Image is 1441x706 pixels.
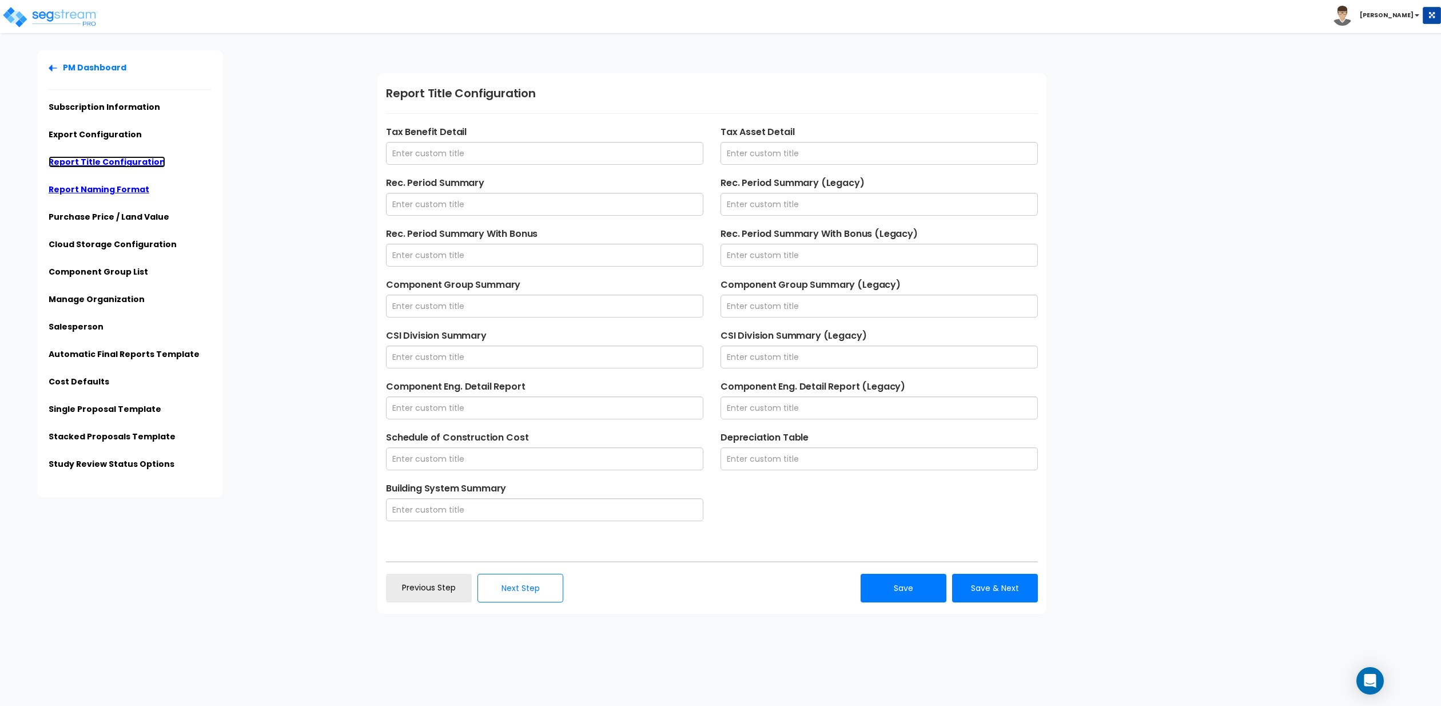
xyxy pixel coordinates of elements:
[386,176,703,190] label: Rec. Period Summary
[720,227,1038,241] label: Rec. Period Summary With Bonus (Legacy)
[49,184,149,195] a: Report Naming Format
[49,458,174,470] a: Study Review Status Options
[49,156,165,168] a: Report Title Configuration
[386,482,703,495] label: Building System Summary
[720,346,1038,368] input: Enter custom title
[49,62,126,73] a: PM Dashboard
[386,85,1038,102] h1: Report Title Configuration
[49,431,176,442] a: Stacked Proposals Template
[952,574,1038,602] button: Save & Next
[2,6,99,29] img: logo_pro_r.png
[1360,11,1414,19] b: [PERSON_NAME]
[386,431,703,445] label: Schedule of Construction Cost
[49,348,200,360] a: Automatic Final Reports Template
[477,574,563,602] button: Next Step
[386,142,703,165] input: Enter custom title
[386,574,472,602] a: Previous Step
[386,193,703,216] input: Enter custom title
[720,244,1038,267] input: Enter custom title
[861,574,946,602] button: Save
[49,293,145,305] a: Manage Organization
[720,295,1038,318] input: Enter custom title
[49,239,177,250] a: Cloud Storage Configuration
[49,65,57,72] img: Back
[49,101,160,113] a: Subscription Information
[386,125,703,139] label: Tax Benefit Detail
[49,403,161,415] a: Single Proposal Template
[386,278,703,292] label: Component Group Summary
[720,193,1038,216] input: Enter custom title
[720,329,1038,343] label: CSI Division Summary (Legacy)
[386,227,703,241] label: Rec. Period Summary With Bonus
[386,244,703,267] input: Enter custom title
[720,447,1038,470] input: Enter custom title
[1356,667,1384,695] div: Open Intercom Messenger
[386,346,703,368] input: Enter custom title
[386,380,703,394] label: Component Eng. Detail Report
[49,321,104,332] a: Salesperson
[720,431,1038,445] label: Depreciation Table
[720,396,1038,419] input: Enter custom title
[49,129,142,140] a: Export Configuration
[1332,6,1352,26] img: avatar.png
[720,176,1038,190] label: Rec. Period Summary (Legacy)
[386,329,703,343] label: CSI Division Summary
[386,498,703,521] input: Enter custom title
[386,295,703,318] input: Enter custom title
[386,396,703,419] input: Enter custom title
[49,211,169,223] a: Purchase Price / Land Value
[49,266,148,277] a: Component Group List
[720,142,1038,165] input: Enter custom title
[720,125,1038,139] label: Tax Asset Detail
[720,380,1038,394] label: Component Eng. Detail Report (Legacy)
[720,278,1038,292] label: Component Group Summary (Legacy)
[49,376,109,387] a: Cost Defaults
[386,447,703,470] input: Enter custom title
